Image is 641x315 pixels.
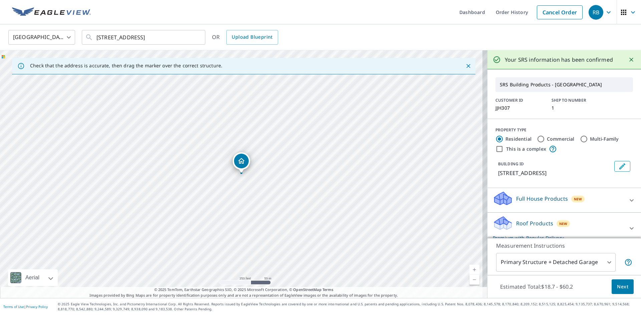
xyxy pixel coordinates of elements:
[505,56,613,64] p: Your SRS information has been confirmed
[590,136,619,142] label: Multi-Family
[574,196,582,202] span: New
[516,195,568,203] p: Full House Products
[612,279,634,294] button: Next
[552,97,600,103] p: SHIP TO NUMBER
[537,5,583,19] a: Cancel Order
[293,287,321,292] a: OpenStreetMap
[506,146,546,152] label: This is a complex
[493,234,624,241] p: Premium with Regular Delivery
[495,279,578,294] p: Estimated Total: $18.7 - $60.2
[547,136,575,142] label: Commercial
[12,7,91,17] img: EV Logo
[498,169,612,177] p: [STREET_ADDRESS]
[26,304,48,309] a: Privacy Policy
[232,33,272,41] span: Upload Blueprint
[495,97,544,103] p: CUSTOMER ID
[23,269,41,286] div: Aerial
[498,161,524,167] p: BUILDING ID
[469,265,479,275] a: Current Level 17, Zoom In
[505,136,531,142] label: Residential
[233,152,250,173] div: Dropped pin, building 1, Residential property, 8500 NE 37th Cir Vancouver, WA 98662
[8,269,58,286] div: Aerial
[323,287,334,292] a: Terms
[3,305,48,309] p: |
[516,219,553,227] p: Roof Products
[493,191,636,210] div: Full House ProductsNew
[96,28,192,47] input: Search by address or latitude-longitude
[226,30,278,45] a: Upload Blueprint
[8,28,75,47] div: [GEOGRAPHIC_DATA]
[212,30,278,45] div: OR
[495,127,633,133] div: PROPERTY TYPE
[497,79,631,90] p: SRS Building Products - [GEOGRAPHIC_DATA]
[495,105,544,111] p: JJH307
[496,253,616,272] div: Primary Structure + Detached Garage
[627,55,636,64] button: Close
[552,105,600,111] p: 1
[30,63,222,69] p: Check that the address is accurate, then drag the marker over the correct structure.
[559,221,568,226] span: New
[464,62,473,70] button: Close
[589,5,603,20] div: RB
[496,242,632,250] p: Measurement Instructions
[3,304,24,309] a: Terms of Use
[469,275,479,285] a: Current Level 17, Zoom Out
[617,283,628,291] span: Next
[493,215,636,241] div: Roof ProductsNewPremium with Regular Delivery
[614,161,630,172] button: Edit building 1
[58,302,638,312] p: © 2025 Eagle View Technologies, Inc. and Pictometry International Corp. All Rights Reserved. Repo...
[154,287,334,293] span: © 2025 TomTom, Earthstar Geographics SIO, © 2025 Microsoft Corporation, ©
